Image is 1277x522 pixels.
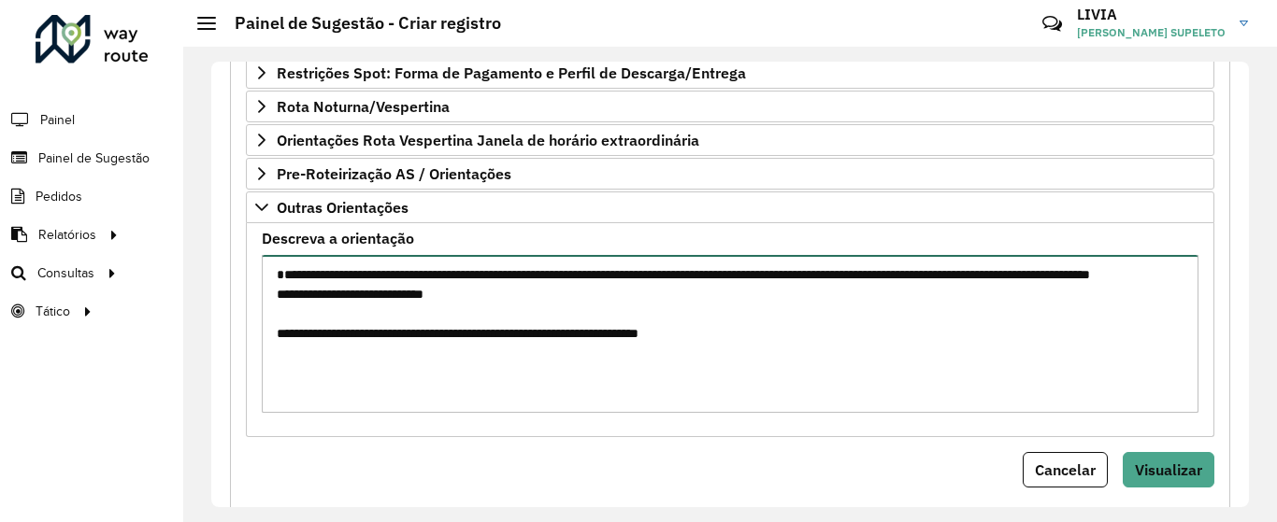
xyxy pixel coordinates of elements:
[40,110,75,130] span: Painel
[1135,460,1202,479] span: Visualizar
[277,99,450,114] span: Rota Noturna/Vespertina
[37,263,94,283] span: Consultas
[246,158,1214,190] a: Pre-Roteirização AS / Orientações
[216,13,501,34] h2: Painel de Sugestão - Criar registro
[277,133,699,148] span: Orientações Rota Vespertina Janela de horário extraordinária
[38,148,150,168] span: Painel de Sugestão
[246,223,1214,437] div: Outras Orientações
[262,227,414,249] label: Descreva a orientação
[277,65,746,80] span: Restrições Spot: Forma de Pagamento e Perfil de Descarga/Entrega
[246,57,1214,89] a: Restrições Spot: Forma de Pagamento e Perfil de Descarga/Entrega
[36,187,82,206] span: Pedidos
[246,191,1214,223] a: Outras Orientações
[277,200,409,215] span: Outras Orientações
[38,225,96,245] span: Relatórios
[1077,6,1226,23] h3: LIVIA
[246,124,1214,156] a: Orientações Rota Vespertina Janela de horário extraordinária
[1077,24,1226,41] span: [PERSON_NAME] SUPELETO
[1023,452,1108,487] button: Cancelar
[246,91,1214,122] a: Rota Noturna/Vespertina
[277,166,511,181] span: Pre-Roteirização AS / Orientações
[1032,4,1072,44] a: Contato Rápido
[1123,452,1214,487] button: Visualizar
[36,302,70,321] span: Tático
[1035,460,1096,479] span: Cancelar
